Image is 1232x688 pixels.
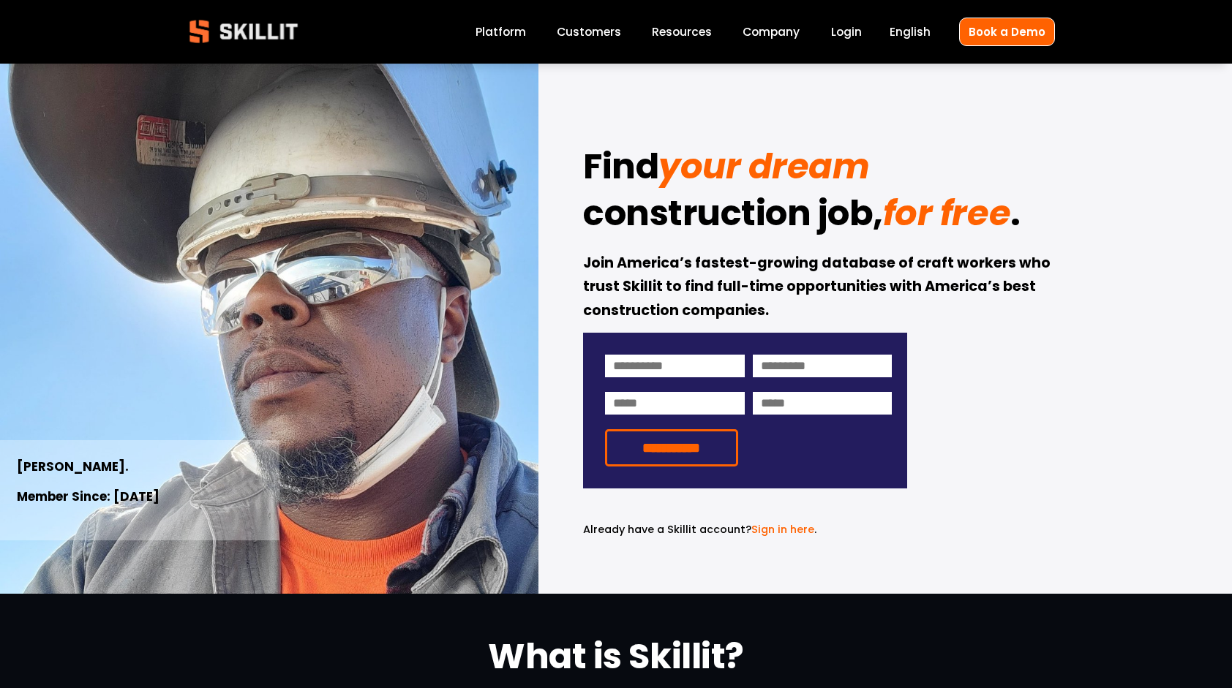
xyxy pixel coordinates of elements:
[1010,186,1021,246] strong: .
[743,22,800,42] a: Company
[890,22,931,42] div: language picker
[652,22,712,42] a: folder dropdown
[583,140,658,200] strong: Find
[652,23,712,40] span: Resources
[831,22,862,42] a: Login
[557,22,621,42] a: Customers
[177,10,310,53] img: Skillit
[17,487,159,508] strong: Member Since: [DATE]
[883,189,1010,238] em: for free
[890,23,931,40] span: English
[583,252,1053,324] strong: Join America’s fastest-growing database of craft workers who trust Skillit to find full-time oppo...
[658,142,869,191] em: your dream
[476,22,526,42] a: Platform
[959,18,1055,46] a: Book a Demo
[583,522,751,537] span: Already have a Skillit account?
[583,186,883,246] strong: construction job,
[751,522,814,537] a: Sign in here
[583,521,907,538] p: .
[17,457,129,478] strong: [PERSON_NAME].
